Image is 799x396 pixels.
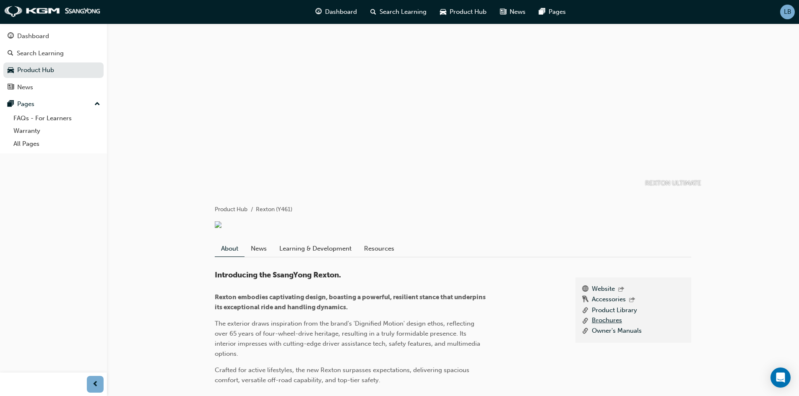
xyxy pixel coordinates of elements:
[215,270,341,280] span: Introducing the SsangYong Rexton.
[440,7,446,17] span: car-icon
[370,7,376,17] span: search-icon
[618,286,624,293] span: outbound-icon
[500,7,506,17] span: news-icon
[592,305,637,316] a: Product Library
[8,84,14,91] span: news-icon
[510,7,526,17] span: News
[215,241,245,257] a: About
[10,124,104,137] a: Warranty
[309,3,364,21] a: guage-iconDashboard
[17,49,64,58] div: Search Learning
[532,3,573,21] a: pages-iconPages
[380,7,427,17] span: Search Learning
[539,7,545,17] span: pages-icon
[433,3,493,21] a: car-iconProduct Hub
[3,96,104,112] button: Pages
[592,316,622,326] a: Brochures
[325,7,357,17] span: Dashboard
[3,46,104,61] a: Search Learning
[358,241,401,256] a: Resources
[592,326,642,336] a: Owner's Manuals
[784,7,791,17] span: LB
[493,3,532,21] a: news-iconNews
[645,179,701,188] p: REXTON ULTIMATE
[582,284,588,295] span: www-icon
[17,83,33,92] div: News
[8,33,14,40] span: guage-icon
[215,320,482,357] span: The exterior draws inspiration from the brand's 'Dignified Motion' design ethos, reflecting over ...
[3,27,104,96] button: DashboardSearch LearningProduct HubNews
[582,305,588,316] span: link-icon
[10,112,104,125] a: FAQs - For Learners
[3,62,104,78] a: Product Hub
[549,7,566,17] span: Pages
[215,206,247,213] a: Product Hub
[17,99,34,109] div: Pages
[582,295,588,305] span: keys-icon
[17,31,49,41] div: Dashboard
[94,99,100,110] span: up-icon
[8,101,14,108] span: pages-icon
[582,316,588,326] span: link-icon
[215,221,221,228] img: 04828ee3-2ca8-49b4-80df-1a5726fb3ab6.jpg
[245,241,273,256] a: News
[770,368,791,388] div: Open Intercom Messenger
[315,7,322,17] span: guage-icon
[215,293,487,311] span: Rexton embodies captivating design, boasting a powerful, resilient stance that underpins its exce...
[592,284,615,295] a: Website
[4,6,101,18] img: kgm
[8,50,13,57] span: search-icon
[3,80,104,95] a: News
[364,3,433,21] a: search-iconSearch Learning
[10,137,104,150] a: All Pages
[273,241,358,256] a: Learning & Development
[450,7,487,17] span: Product Hub
[592,295,626,305] a: Accessories
[256,205,292,215] li: Rexton (Y461)
[780,5,795,19] button: LB
[582,326,588,336] span: link-icon
[3,28,104,44] a: Dashboard
[629,297,635,304] span: outbound-icon
[215,366,471,384] span: Crafted for active lifestyles, the new Rexton surpasses expectations, delivering spacious comfort...
[92,379,99,390] span: prev-icon
[8,67,14,74] span: car-icon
